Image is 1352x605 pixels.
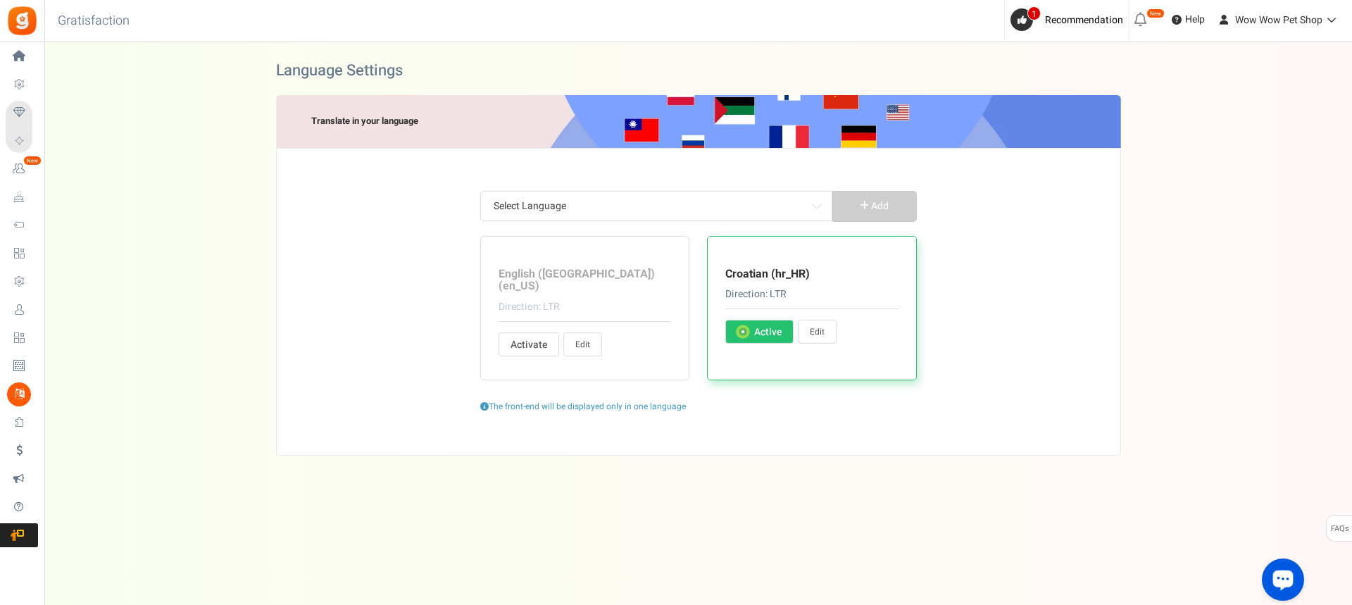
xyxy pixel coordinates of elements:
[23,156,42,166] em: New
[276,63,403,77] h2: Language Settings
[1166,8,1210,31] a: Help
[725,287,899,301] p: Direction: LTR
[754,325,782,339] span: Active
[499,300,672,314] p: Direction: LTR
[511,338,544,352] span: Activate
[480,401,917,413] div: The front-end will be displayed only in one language
[725,268,899,281] h3: Croatian (hr_HR)
[1235,13,1322,27] span: Wow Wow Pet Shop
[499,268,672,293] h3: English ([GEOGRAPHIC_DATA]) (en_US)
[1182,13,1205,27] span: Help
[1146,8,1165,18] em: New
[1010,8,1129,31] a: 1 Recommendation
[6,157,38,181] a: New
[798,320,837,344] a: Edit
[488,194,825,219] span: Select Language
[1330,516,1349,542] span: FAQs
[1045,13,1123,27] span: Recommendation
[311,116,418,126] h5: Translate in your language
[1027,6,1041,20] span: 1
[480,191,832,221] span: Select Language
[563,332,602,356] a: Edit
[6,5,38,37] img: Gratisfaction
[42,7,145,35] h3: Gratisfaction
